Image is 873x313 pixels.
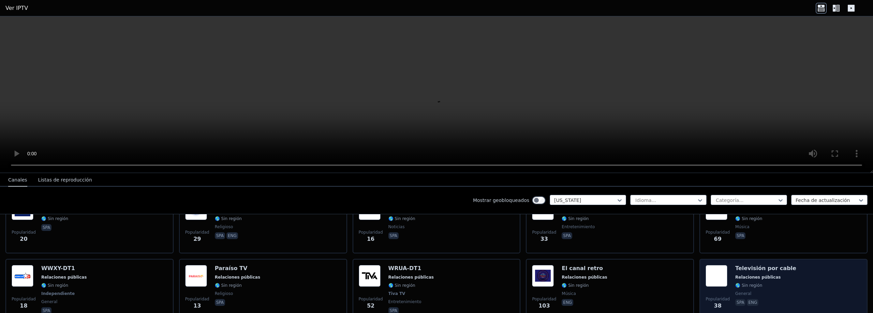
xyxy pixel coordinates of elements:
[38,174,92,187] button: Listas de reproducción
[735,265,796,271] font: Televisión por cable
[20,236,27,242] font: 20
[367,236,374,242] font: 16
[735,216,762,221] font: 🌎 Sin región
[193,302,201,309] font: 13
[706,230,730,235] font: Popularidad
[714,302,722,309] font: 38
[215,216,242,221] font: 🌎 Sin región
[41,291,75,296] font: Independiente
[185,265,207,287] img: Paraíso TV
[538,302,550,309] font: 103
[8,177,27,183] font: Canales
[562,224,595,229] font: entretenimiento
[12,265,33,287] img: WWXY-DT1
[737,233,744,238] font: spa
[541,236,548,242] font: 33
[563,300,572,305] font: eng
[532,265,554,287] img: El canal retro
[706,297,730,301] font: Popularidad
[532,230,556,235] font: Popularidad
[193,236,201,242] font: 29
[388,283,415,288] font: 🌎 Sin región
[228,233,237,238] font: eng
[473,198,529,203] font: Mostrar geobloqueados
[735,283,762,288] font: 🌎 Sin región
[388,291,405,296] font: Tiva TV
[41,299,57,304] font: general
[185,297,209,301] font: Popularidad
[41,216,68,221] font: 🌎 Sin región
[388,275,434,280] font: Relaciones públicas
[735,224,750,229] font: música
[532,297,556,301] font: Popularidad
[562,265,603,271] font: El canal retro
[388,216,415,221] font: 🌎 Sin región
[185,230,209,235] font: Popularidad
[8,174,27,187] button: Canales
[388,265,421,271] font: WRUA-DT1
[367,302,374,309] font: 52
[735,275,781,280] font: Relaciones públicas
[215,283,242,288] font: 🌎 Sin región
[41,283,68,288] font: 🌎 Sin región
[714,236,722,242] font: 69
[737,300,744,305] font: spa
[41,265,75,271] font: WWXY-DT1
[390,233,397,238] font: spa
[388,224,405,229] font: noticias
[706,265,727,287] img: Televisión por cable
[562,216,589,221] font: 🌎 Sin región
[390,308,397,313] font: spa
[359,265,381,287] img: WRUA-DT1
[388,299,421,304] font: entretenimiento
[748,300,757,305] font: eng
[43,308,50,313] font: spa
[216,233,224,238] font: spa
[5,4,28,12] a: Ver IPTV
[562,291,576,296] font: música
[563,233,571,238] font: spa
[20,302,27,309] font: 18
[215,265,248,271] font: Paraíso TV
[215,275,260,280] font: Relaciones públicas
[12,230,36,235] font: Popularidad
[562,275,607,280] font: Relaciones públicas
[5,5,28,11] font: Ver IPTV
[359,297,383,301] font: Popularidad
[216,300,224,305] font: spa
[43,225,50,230] font: spa
[12,297,36,301] font: Popularidad
[41,275,87,280] font: Relaciones públicas
[735,291,751,296] font: general
[38,177,92,183] font: Listas de reproducción
[359,230,383,235] font: Popularidad
[562,283,589,288] font: 🌎 Sin región
[215,224,233,229] font: religioso
[215,291,233,296] font: religioso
